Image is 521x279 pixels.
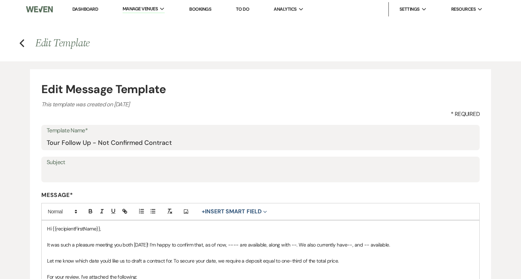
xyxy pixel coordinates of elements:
[189,6,211,12] a: Bookings
[123,5,158,12] span: Manage Venues
[202,209,205,214] span: +
[47,225,474,233] p: Hi {{recipientFirstName}},
[47,257,474,265] p: Let me know which date you'd like us to draft a contract for. To secure your date, we require a d...
[41,191,480,199] label: Message*
[47,241,474,249] p: It was such a pleasure meeting you both [DATE]! I’m happy to confirm that, as of now, ---- are av...
[236,6,249,12] a: To Do
[41,81,480,98] h4: Edit Message Template
[47,157,474,168] label: Subject
[399,6,420,13] span: Settings
[72,6,98,12] a: Dashboard
[41,100,480,109] p: This template was created on [DATE]
[26,2,53,17] img: Weven Logo
[35,35,90,51] span: Edit Template
[47,126,474,136] label: Template Name*
[451,6,476,13] span: Resources
[199,207,269,216] button: Insert Smart Field
[274,6,296,13] span: Analytics
[451,110,480,118] span: * Required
